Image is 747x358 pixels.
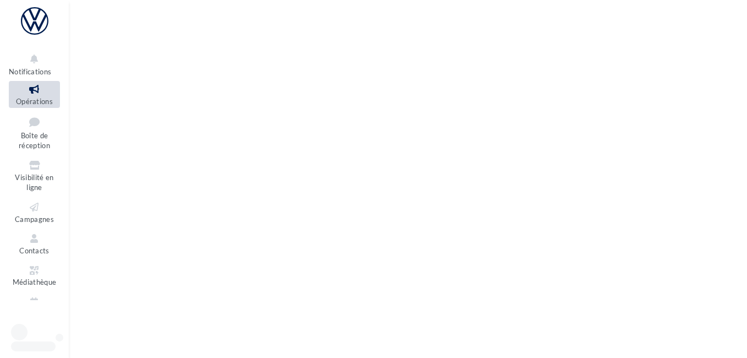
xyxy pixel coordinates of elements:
a: Calendrier [9,294,60,321]
span: Contacts [19,246,50,255]
a: Médiathèque [9,262,60,289]
span: Opérations [16,97,53,106]
a: Opérations [9,81,60,108]
span: Campagnes [15,215,54,224]
span: Boîte de réception [19,131,50,150]
a: Visibilité en ligne [9,157,60,194]
a: Boîte de réception [9,112,60,153]
span: Notifications [9,67,51,76]
span: Médiathèque [13,278,57,287]
a: Contacts [9,230,60,257]
a: Campagnes [9,199,60,226]
span: Visibilité en ligne [15,173,53,192]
